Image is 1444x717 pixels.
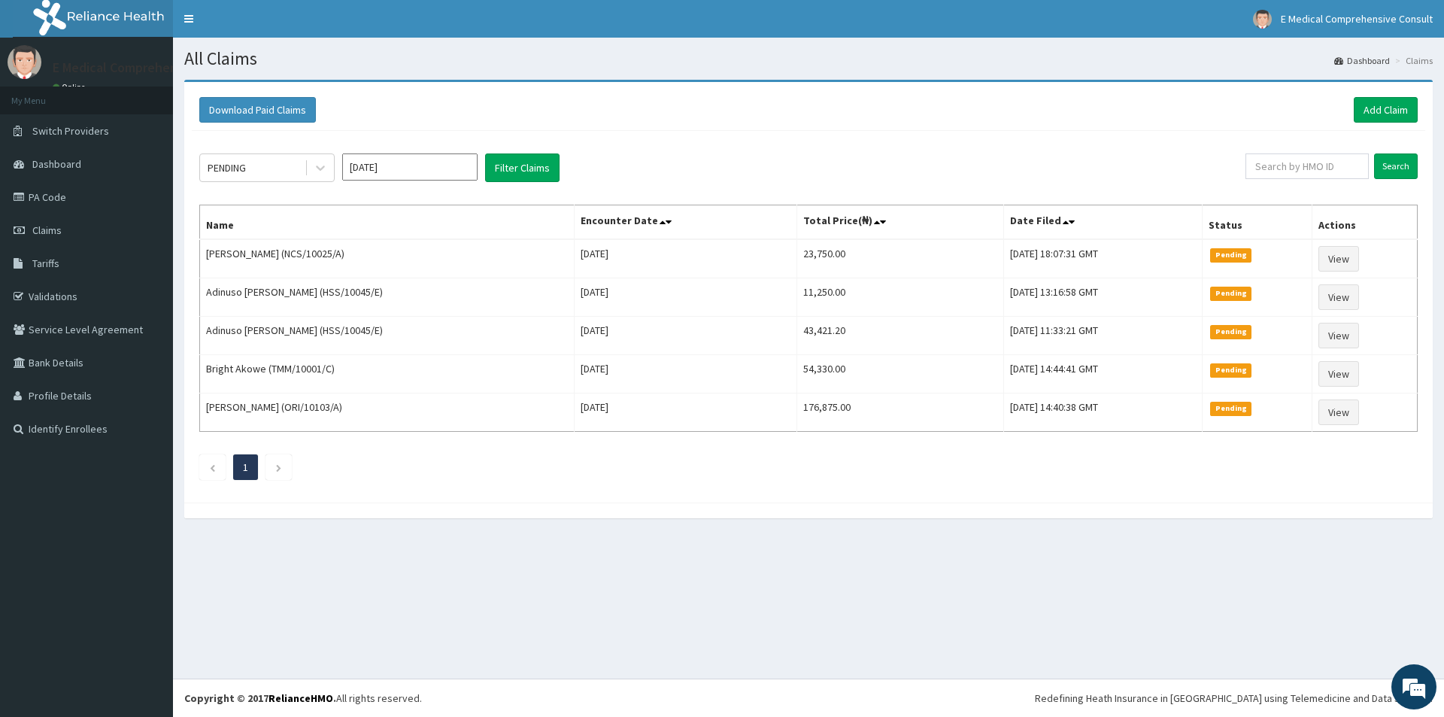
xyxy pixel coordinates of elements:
td: 43,421.20 [797,317,1004,355]
td: 176,875.00 [797,393,1004,432]
input: Select Month and Year [342,153,478,181]
h1: All Claims [184,49,1433,68]
a: View [1318,361,1359,387]
td: [DATE] 14:44:41 GMT [1003,355,1203,393]
footer: All rights reserved. [173,679,1444,717]
td: [DATE] 18:07:31 GMT [1003,239,1203,278]
td: Adinuso [PERSON_NAME] (HSS/10045/E) [200,317,575,355]
span: Pending [1210,248,1251,262]
button: Filter Claims [485,153,560,182]
td: [DATE] [574,317,796,355]
a: Previous page [209,460,216,474]
a: View [1318,400,1359,425]
li: Claims [1391,54,1433,67]
span: E Medical Comprehensive Consult [1281,12,1433,26]
a: View [1318,246,1359,272]
strong: Copyright © 2017 . [184,691,336,705]
th: Status [1203,205,1312,240]
td: [PERSON_NAME] (NCS/10025/A) [200,239,575,278]
td: [DATE] [574,393,796,432]
td: [DATE] [574,355,796,393]
td: [DATE] 11:33:21 GMT [1003,317,1203,355]
span: Claims [32,223,62,237]
td: 23,750.00 [797,239,1004,278]
img: User Image [1253,10,1272,29]
td: [DATE] 14:40:38 GMT [1003,393,1203,432]
span: Pending [1210,325,1251,339]
div: PENDING [208,160,246,175]
img: User Image [8,45,41,79]
th: Actions [1312,205,1417,240]
td: Bright Akowe (TMM/10001/C) [200,355,575,393]
a: RelianceHMO [268,691,333,705]
a: Page 1 is your current page [243,460,248,474]
td: [DATE] [574,239,796,278]
p: E Medical Comprehensive Consult [53,61,249,74]
td: Adinuso [PERSON_NAME] (HSS/10045/E) [200,278,575,317]
span: Pending [1210,363,1251,377]
span: Pending [1210,287,1251,300]
a: Next page [275,460,282,474]
a: View [1318,284,1359,310]
td: [PERSON_NAME] (ORI/10103/A) [200,393,575,432]
td: [DATE] 13:16:58 GMT [1003,278,1203,317]
th: Encounter Date [574,205,796,240]
th: Date Filed [1003,205,1203,240]
th: Name [200,205,575,240]
div: Redefining Heath Insurance in [GEOGRAPHIC_DATA] using Telemedicine and Data Science! [1035,691,1433,706]
span: Tariffs [32,257,59,270]
td: 11,250.00 [797,278,1004,317]
span: Dashboard [32,157,81,171]
button: Download Paid Claims [199,97,316,123]
a: Online [53,82,89,93]
a: Dashboard [1334,54,1390,67]
span: Pending [1210,402,1251,415]
input: Search [1374,153,1418,179]
input: Search by HMO ID [1245,153,1369,179]
a: View [1318,323,1359,348]
span: Switch Providers [32,124,109,138]
td: 54,330.00 [797,355,1004,393]
td: [DATE] [574,278,796,317]
th: Total Price(₦) [797,205,1004,240]
a: Add Claim [1354,97,1418,123]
